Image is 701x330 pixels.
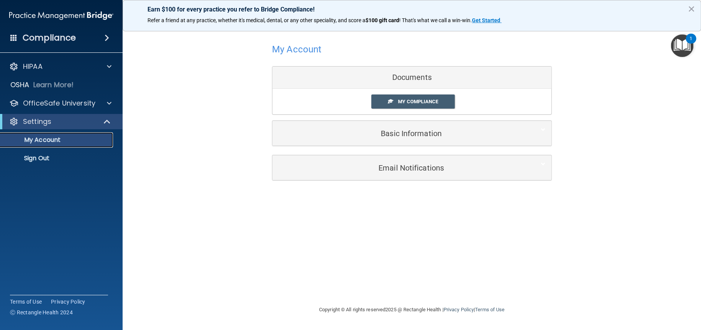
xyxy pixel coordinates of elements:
[5,136,110,144] p: My Account
[10,298,42,306] a: Terms of Use
[690,39,692,49] div: 1
[9,62,111,71] a: HIPAA
[272,44,321,54] h4: My Account
[398,99,438,104] span: My Compliance
[272,67,551,89] div: Documents
[5,154,110,162] p: Sign Out
[278,159,545,176] a: Email Notifications
[147,17,365,23] span: Refer a friend at any practice, whether it's medical, dental, or any other speciality, and score a
[23,62,43,71] p: HIPAA
[365,17,399,23] strong: $100 gift card
[278,129,522,138] h5: Basic Information
[472,17,500,23] strong: Get Started
[399,17,472,23] span: ! That's what we call a win-win.
[9,8,113,23] img: PMB logo
[272,297,552,322] div: Copyright © All rights reserved 2025 @ Rectangle Health | |
[278,164,522,172] h5: Email Notifications
[671,34,693,57] button: Open Resource Center, 1 new notification
[23,99,95,108] p: OfficeSafe University
[23,117,51,126] p: Settings
[51,298,85,306] a: Privacy Policy
[33,80,74,89] p: Learn More!
[9,117,111,126] a: Settings
[568,276,692,306] iframe: Drift Widget Chat Controller
[9,99,111,108] a: OfficeSafe University
[147,6,676,13] p: Earn $100 for every practice you refer to Bridge Compliance!
[472,17,501,23] a: Get Started
[23,33,76,43] h4: Compliance
[443,307,473,312] a: Privacy Policy
[10,309,73,316] span: Ⓒ Rectangle Health 2024
[10,80,29,89] p: OSHA
[475,307,504,312] a: Terms of Use
[278,125,545,142] a: Basic Information
[688,3,695,15] button: Close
